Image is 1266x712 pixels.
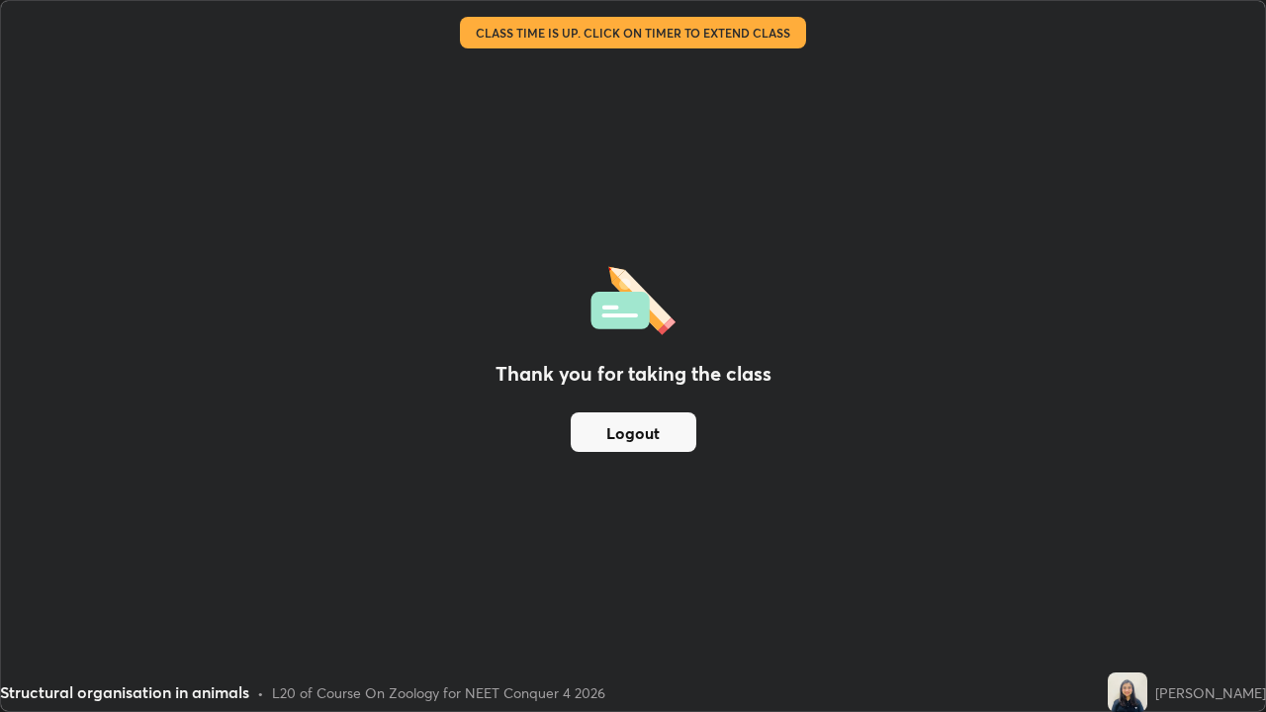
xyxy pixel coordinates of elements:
[1155,682,1266,703] div: [PERSON_NAME]
[272,682,605,703] div: L20 of Course On Zoology for NEET Conquer 4 2026
[257,682,264,703] div: •
[590,260,676,335] img: offlineFeedback.1438e8b3.svg
[496,359,771,389] h2: Thank you for taking the class
[571,412,696,452] button: Logout
[1108,672,1147,712] img: 4d3cbe263ddf4dc9b2d989329401025d.jpg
